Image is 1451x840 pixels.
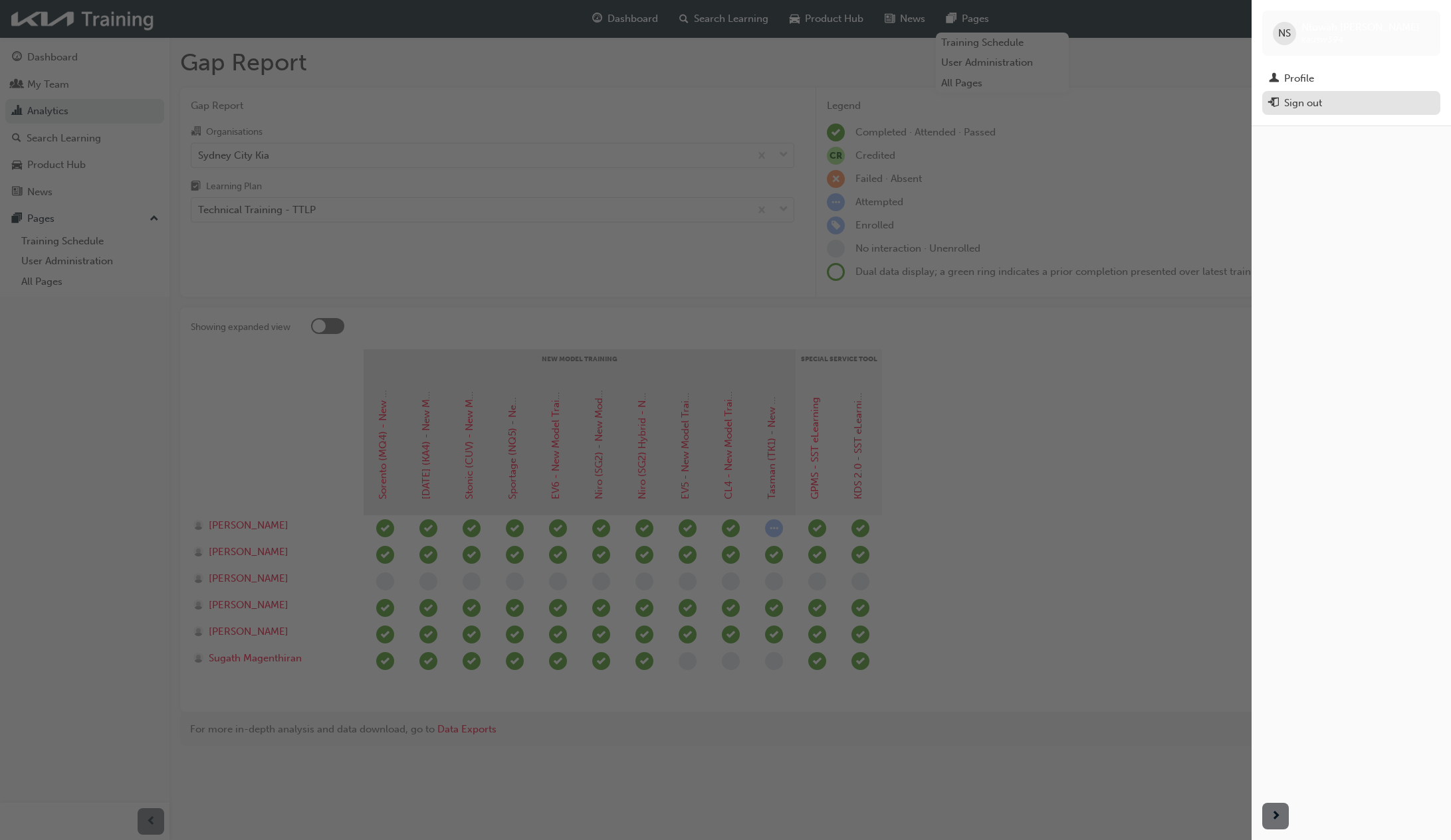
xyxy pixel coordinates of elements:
span: NS [1278,26,1291,41]
span: kausw394 [1301,34,1343,45]
a: Profile [1262,66,1440,91]
div: Sign out [1284,96,1322,111]
span: man-icon [1269,73,1279,85]
span: next-icon [1271,808,1281,825]
span: exit-icon [1269,98,1279,110]
div: Profile [1284,71,1314,86]
button: Sign out [1262,91,1440,116]
span: Ntuwah [PERSON_NAME] [1301,21,1420,33]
